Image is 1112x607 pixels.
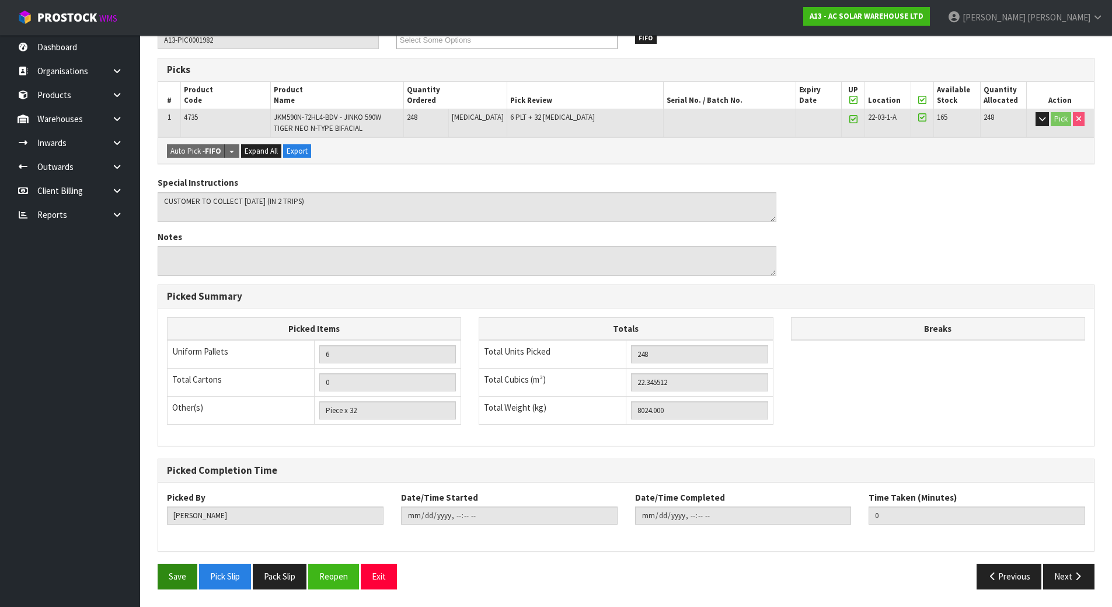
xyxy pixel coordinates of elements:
[510,112,595,122] span: 6 PLT + 32 [MEDICAL_DATA]
[479,397,626,425] td: Total Weight (kg)
[869,491,957,504] label: Time Taken (Minutes)
[167,465,1085,476] h3: Picked Completion Time
[167,291,1085,302] h3: Picked Summary
[205,146,221,156] strong: FIFO
[452,112,504,122] span: [MEDICAL_DATA]
[984,112,994,122] span: 248
[803,7,930,26] a: A13 - AC SOLAR WAREHOUSE LTD
[810,11,923,21] strong: A13 - AC SOLAR WAREHOUSE LTD
[158,176,238,189] label: Special Instructions
[864,82,911,109] th: Location
[635,33,657,44] span: FIFO
[403,82,507,109] th: Quantity Ordered
[663,82,796,109] th: Serial No. / Batch No.
[1026,82,1094,109] th: Action
[1043,564,1094,589] button: Next
[99,13,117,24] small: WMS
[635,491,725,504] label: Date/Time Completed
[158,6,1094,598] span: Pick
[479,317,773,340] th: Totals
[167,144,225,158] button: Auto Pick -FIFO
[361,564,397,589] button: Exit
[184,112,198,122] span: 4735
[401,491,478,504] label: Date/Time Started
[253,564,306,589] button: Pack Slip
[168,397,315,425] td: Other(s)
[158,564,197,589] button: Save
[977,564,1042,589] button: Previous
[245,146,278,156] span: Expand All
[791,317,1085,340] th: Breaks
[158,231,182,243] label: Notes
[168,112,171,122] span: 1
[181,82,271,109] th: Product Code
[937,112,947,122] span: 165
[270,82,403,109] th: Product Name
[158,82,181,109] th: #
[167,491,205,504] label: Picked By
[167,64,618,75] h3: Picks
[168,369,315,397] td: Total Cartons
[1051,112,1071,126] button: Pick
[1027,12,1090,23] span: [PERSON_NAME]
[507,82,663,109] th: Pick Review
[241,144,281,158] button: Expand All
[868,112,897,122] span: 22-03-1-A
[479,369,626,397] td: Total Cubics (m³)
[37,10,97,25] span: ProStock
[199,564,251,589] button: Pick Slip
[274,112,381,133] span: JKM590N-72HL4-BDV - JINKO 590W TIGER NEO N-TYPE BIFACIAL
[168,340,315,369] td: Uniform Pallets
[980,82,1026,109] th: Quantity Allocated
[869,507,1085,525] input: Time Taken
[319,345,456,363] input: UNIFORM P LINES
[283,144,311,158] button: Export
[308,564,359,589] button: Reopen
[796,82,842,109] th: Expiry Date
[18,10,32,25] img: cube-alt.png
[407,112,417,122] span: 248
[963,12,1026,23] span: [PERSON_NAME]
[842,82,865,109] th: UP
[168,317,461,340] th: Picked Items
[319,373,456,391] input: OUTERS TOTAL = CTN
[934,82,980,109] th: Available Stock
[479,340,626,369] td: Total Units Picked
[167,507,384,525] input: Picked By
